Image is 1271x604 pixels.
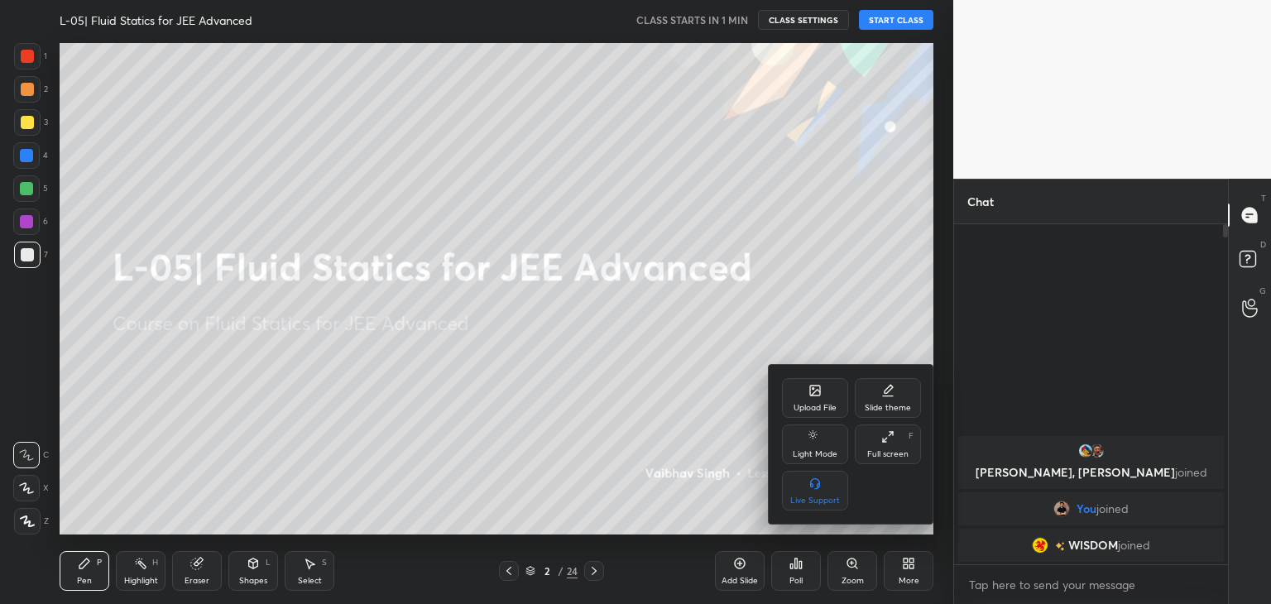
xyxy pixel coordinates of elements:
[790,496,840,505] div: Live Support
[794,404,837,412] div: Upload File
[867,450,909,458] div: Full screen
[793,450,837,458] div: Light Mode
[909,432,914,440] div: F
[865,404,911,412] div: Slide theme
